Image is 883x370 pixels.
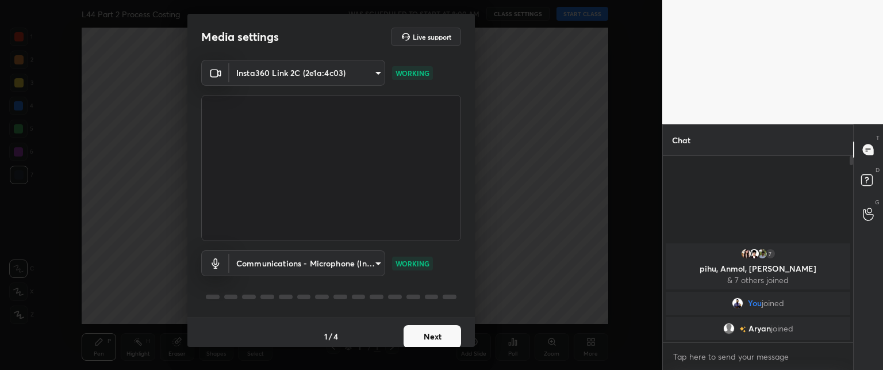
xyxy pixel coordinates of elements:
p: WORKING [396,68,429,78]
p: & 7 others joined [673,276,843,285]
div: grid [663,241,853,342]
p: Chat [663,125,700,155]
div: Insta360 Link 2C (2e1a:4c03) [229,250,385,276]
p: G [875,198,880,207]
h4: 1 [324,330,328,342]
span: joined [762,299,784,308]
span: Aryan [748,324,771,333]
img: no-rating-badge.077c3623.svg [739,326,746,333]
h5: Live support [413,33,451,40]
img: default.png [723,323,735,334]
p: D [876,166,880,174]
p: WORKING [396,258,429,269]
span: You [748,299,762,308]
p: T [876,133,880,142]
p: pihu, Anmol, [PERSON_NAME] [673,264,843,273]
span: joined [771,324,793,333]
div: Insta360 Link 2C (2e1a:4c03) [229,60,385,86]
h4: 4 [333,330,338,342]
img: 3 [748,248,760,260]
h4: / [329,330,332,342]
div: 7 [765,248,776,260]
img: bc10e828d5cc4913bf45b3c1c90e7052.jpg [757,248,768,260]
h2: Media settings [201,29,279,44]
img: 78575c553e2c4b6e96fdd83151ca11f6.jpg [740,248,752,260]
img: 78d879e9ade943c4a63fa74a256d960a.jpg [732,297,743,309]
button: Next [404,325,461,348]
